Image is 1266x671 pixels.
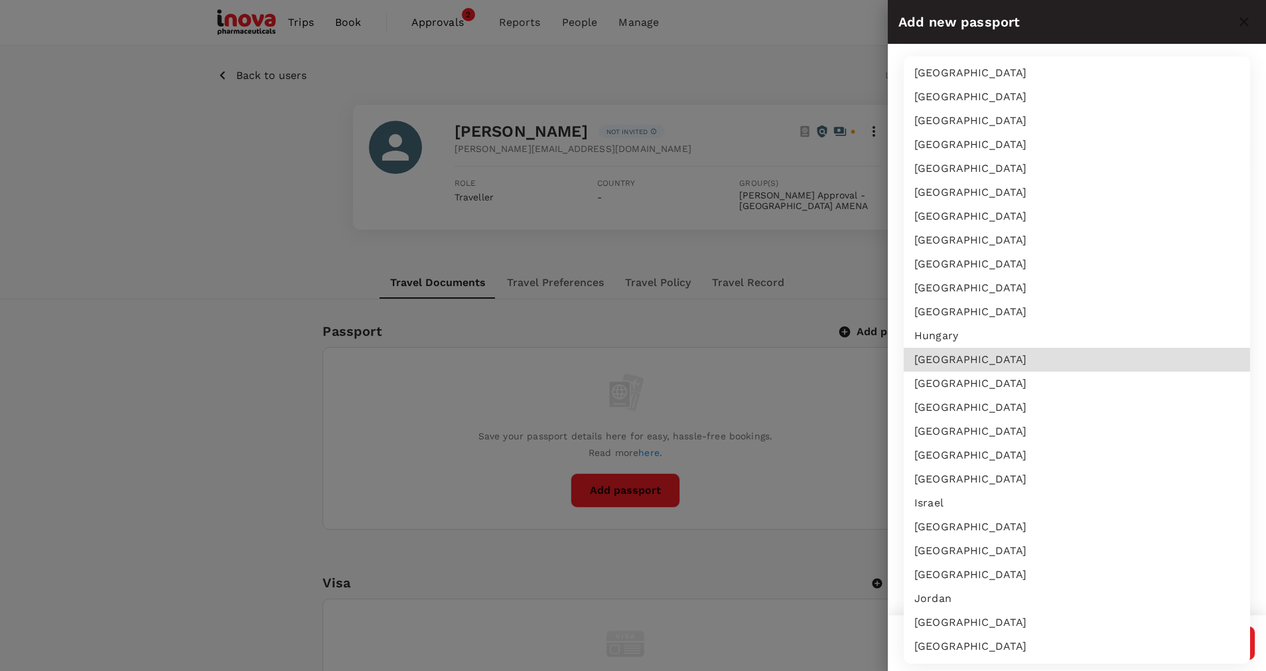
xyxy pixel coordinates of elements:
li: [GEOGRAPHIC_DATA] [904,300,1250,324]
li: [GEOGRAPHIC_DATA] [904,348,1250,372]
li: [GEOGRAPHIC_DATA] [904,419,1250,443]
li: Israel [904,491,1250,515]
li: [GEOGRAPHIC_DATA] [904,563,1250,587]
li: [GEOGRAPHIC_DATA] [904,396,1250,419]
li: [GEOGRAPHIC_DATA] [904,61,1250,85]
li: [GEOGRAPHIC_DATA] [904,443,1250,467]
li: [GEOGRAPHIC_DATA] [904,276,1250,300]
li: [GEOGRAPHIC_DATA] [904,539,1250,563]
li: [GEOGRAPHIC_DATA] [904,252,1250,276]
li: [GEOGRAPHIC_DATA] [904,109,1250,133]
li: [GEOGRAPHIC_DATA] [904,181,1250,204]
li: Hungary [904,324,1250,348]
li: [GEOGRAPHIC_DATA] [904,467,1250,491]
li: Jordan [904,587,1250,611]
li: [GEOGRAPHIC_DATA] [904,228,1250,252]
li: [GEOGRAPHIC_DATA] [904,133,1250,157]
li: [GEOGRAPHIC_DATA] [904,372,1250,396]
li: [GEOGRAPHIC_DATA] [904,634,1250,658]
li: [GEOGRAPHIC_DATA] [904,157,1250,181]
li: [GEOGRAPHIC_DATA] [904,85,1250,109]
li: [GEOGRAPHIC_DATA] [904,204,1250,228]
li: [GEOGRAPHIC_DATA] [904,515,1250,539]
li: [GEOGRAPHIC_DATA] [904,611,1250,634]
